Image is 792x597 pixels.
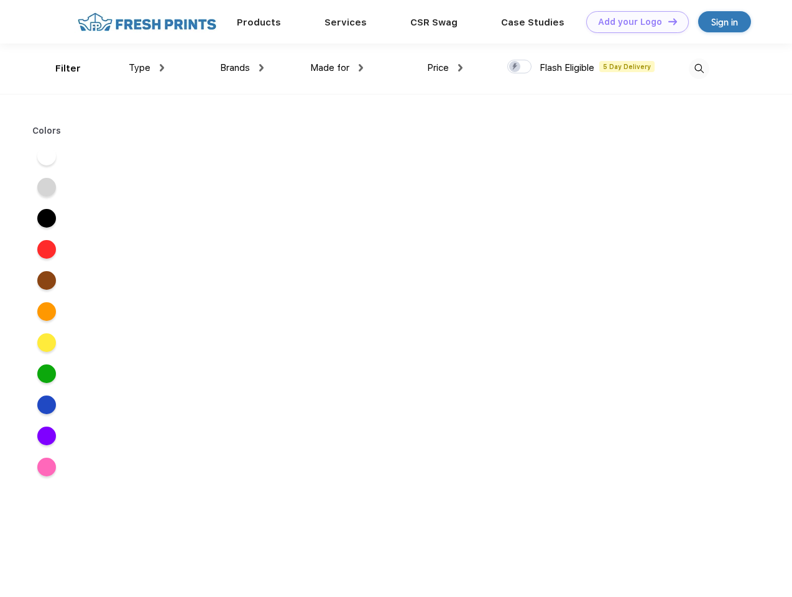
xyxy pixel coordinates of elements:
div: Filter [55,62,81,76]
div: Add your Logo [598,17,662,27]
img: dropdown.png [160,64,164,72]
div: Sign in [711,15,738,29]
span: Flash Eligible [540,62,594,73]
a: Products [237,17,281,28]
img: dropdown.png [359,64,363,72]
span: Price [427,62,449,73]
span: 5 Day Delivery [599,61,655,72]
img: fo%20logo%202.webp [74,11,220,33]
img: desktop_search.svg [689,58,709,79]
span: Type [129,62,150,73]
a: Sign in [698,11,751,32]
span: Brands [220,62,250,73]
div: Colors [23,124,71,137]
img: DT [668,18,677,25]
img: dropdown.png [259,64,264,72]
span: Made for [310,62,349,73]
img: dropdown.png [458,64,463,72]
